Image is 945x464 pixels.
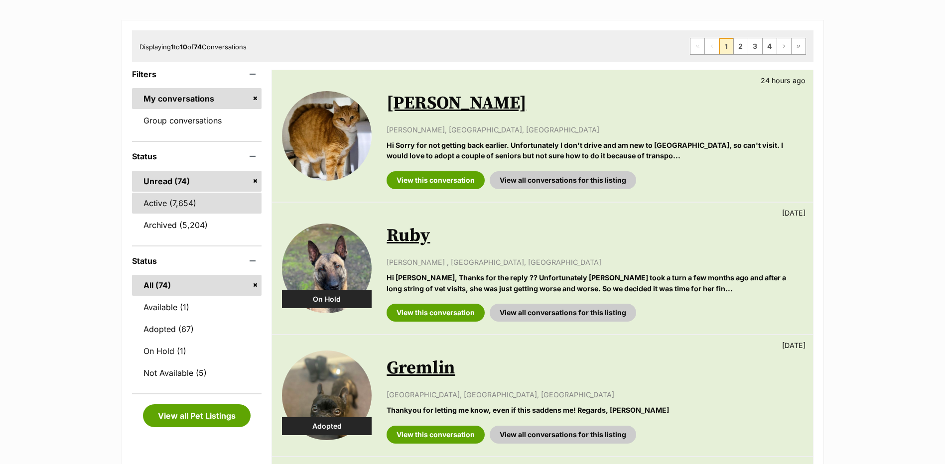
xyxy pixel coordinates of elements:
p: Hi Sorry for not getting back earlier. Unfortunately I don't drive and am new to [GEOGRAPHIC_DATA... [387,140,803,161]
a: Next page [777,38,791,54]
strong: 74 [194,43,202,51]
a: Page 2 [734,38,748,54]
img: Jenny [282,91,372,181]
span: Previous page [705,38,719,54]
a: View all conversations for this listing [490,304,636,322]
p: [GEOGRAPHIC_DATA], [GEOGRAPHIC_DATA], [GEOGRAPHIC_DATA] [387,389,803,400]
header: Filters [132,70,262,79]
a: All (74) [132,275,262,296]
p: [DATE] [782,208,806,218]
a: Active (7,654) [132,193,262,214]
strong: 1 [171,43,174,51]
span: Displaying to of Conversations [139,43,247,51]
strong: 10 [180,43,187,51]
a: Ruby [387,225,430,247]
a: Not Available (5) [132,362,262,383]
img: Ruby [282,224,372,313]
header: Status [132,152,262,161]
a: View this conversation [387,426,485,444]
a: [PERSON_NAME] [387,92,527,115]
a: Page 4 [763,38,777,54]
a: My conversations [132,88,262,109]
a: View all Pet Listings [143,404,251,427]
a: Group conversations [132,110,262,131]
img: Gremlin [282,350,372,440]
nav: Pagination [690,38,806,55]
a: View all conversations for this listing [490,171,636,189]
a: Page 3 [748,38,762,54]
a: View this conversation [387,171,485,189]
p: [DATE] [782,340,806,350]
a: Unread (74) [132,171,262,192]
header: Status [132,256,262,265]
span: Page 1 [719,38,733,54]
p: 24 hours ago [761,75,806,86]
a: Available (1) [132,297,262,318]
a: Last page [792,38,806,54]
p: Thankyou for Ietting me know, even if this saddens me! Regards, [PERSON_NAME] [387,405,803,415]
p: [PERSON_NAME], [GEOGRAPHIC_DATA], [GEOGRAPHIC_DATA] [387,124,803,135]
a: Archived (5,204) [132,215,262,235]
p: [PERSON_NAME] , [GEOGRAPHIC_DATA], [GEOGRAPHIC_DATA] [387,257,803,267]
a: View all conversations for this listing [490,426,636,444]
a: On Hold (1) [132,341,262,361]
div: Adopted [282,417,372,435]
span: First page [690,38,704,54]
a: View this conversation [387,304,485,322]
a: Adopted (67) [132,319,262,340]
a: Gremlin [387,357,455,379]
div: On Hold [282,290,372,308]
p: Hi [PERSON_NAME], Thanks for the reply ?? Unfortunately [PERSON_NAME] took a turn a few months ag... [387,272,803,294]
